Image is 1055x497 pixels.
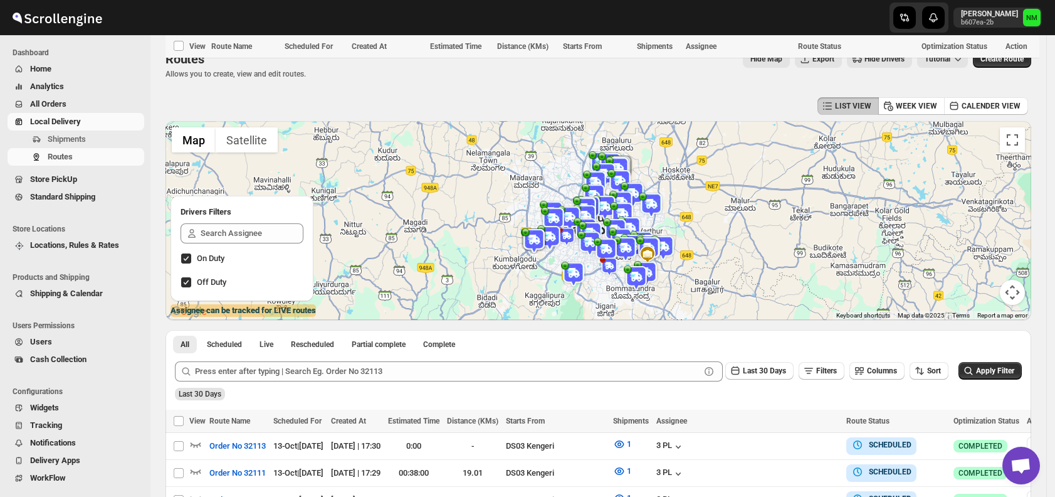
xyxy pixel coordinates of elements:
span: Store PickUp [30,174,77,184]
span: Live [260,339,273,350]
span: Route Name [209,417,250,425]
span: 1 [627,466,631,476]
button: Map camera controls [1000,280,1025,305]
button: Users [8,333,144,351]
span: Partial complete [352,339,406,350]
a: Open this area in Google Maps (opens a new window) [169,304,210,320]
button: Order No 32113 [202,436,273,456]
span: Widgets [30,403,59,412]
div: 00:38:00 [388,467,439,479]
span: WorkFlow [30,473,66,483]
span: Starts From [506,417,545,425]
button: Locations, Rules & Rates [8,237,144,254]
h2: Drivers Filters [181,206,303,218]
button: Toggle fullscreen view [1000,127,1025,152]
button: Cash Collection [8,351,144,368]
button: 1 [606,434,639,454]
span: Export [812,54,834,64]
button: Show street map [172,127,216,152]
div: 19.01 [447,467,498,479]
span: Optimization Status [953,417,1019,425]
button: Apply Filter [958,362,1022,380]
span: Order No 32113 [209,440,266,452]
span: Shipments [613,417,649,425]
span: Home [30,64,51,73]
button: Last 30 Days [725,362,794,380]
span: Order No 32111 [209,467,266,479]
span: Sort [927,366,941,375]
button: Columns [849,362,905,380]
span: Off Duty [197,277,226,287]
span: Columns [867,366,897,375]
span: Users [30,337,52,346]
span: View [189,42,206,51]
span: Distance (KMs) [447,417,498,425]
span: Create Route [980,54,1024,64]
span: Created At [331,417,366,425]
button: All Orders [8,95,144,113]
span: Standard Shipping [30,192,95,201]
button: Filters [799,362,844,380]
button: 3 PL [656,441,685,453]
span: Routes [165,51,204,67]
span: COMPLETED [958,468,1002,478]
span: 13-Oct | [DATE] [273,468,323,478]
span: Configurations [13,387,144,397]
span: Local Delivery [30,117,81,126]
a: Report a map error [977,312,1027,319]
span: Shipments [48,134,86,144]
span: Optimization Status [921,42,987,51]
span: Scheduled For [285,42,333,51]
span: Last 30 Days [743,366,786,375]
span: Estimated Time [388,417,439,425]
button: LIST VIEW [817,97,879,115]
span: COMPLETED [958,441,1002,451]
b: SCHEDULED [869,441,911,449]
span: Scheduled [207,339,242,350]
span: Apply Filter [976,366,1014,375]
button: Routes [8,148,144,166]
img: ScrollEngine [10,2,104,33]
text: NM [1026,14,1037,22]
p: [PERSON_NAME] [961,9,1018,19]
div: Open chat [1002,447,1040,484]
span: Tracking [30,420,62,430]
label: Assignee can be tracked for LIVE routes [171,304,316,317]
button: Keyboard shortcuts [836,311,890,320]
span: Hide Drivers [864,54,905,64]
span: Action [1005,42,1027,51]
span: Users Permissions [13,321,144,331]
input: Search Assignee [201,223,303,243]
span: Store Locations [13,224,144,234]
span: Notifications [30,438,76,447]
span: Cash Collection [30,355,87,364]
p: b607ea-2b [961,19,1018,26]
button: WEEK VIEW [878,97,945,115]
button: Shipments [8,131,144,148]
span: Delivery Apps [30,456,80,465]
span: Dashboard [13,48,144,58]
button: Create Route [973,50,1031,68]
span: View [189,417,206,425]
button: SCHEDULED [851,466,911,478]
div: [DATE] | 17:30 [331,440,381,452]
span: 13-Oct | [DATE] [273,441,323,451]
span: Shipments [637,42,673,51]
button: Analytics [8,78,144,95]
button: 3 PL [656,468,685,480]
button: WorkFlow [8,469,144,487]
button: Home [8,60,144,78]
span: Scheduled For [273,417,322,425]
button: Export [795,50,842,68]
button: Widgets [8,399,144,417]
button: Hide Drivers [847,50,912,68]
span: Route Status [798,42,841,51]
button: User menu [953,8,1042,28]
span: CALENDER VIEW [962,101,1021,111]
span: Created At [352,42,387,51]
button: Shipping & Calendar [8,285,144,302]
button: 1 [606,461,639,481]
span: Starts From [563,42,602,51]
